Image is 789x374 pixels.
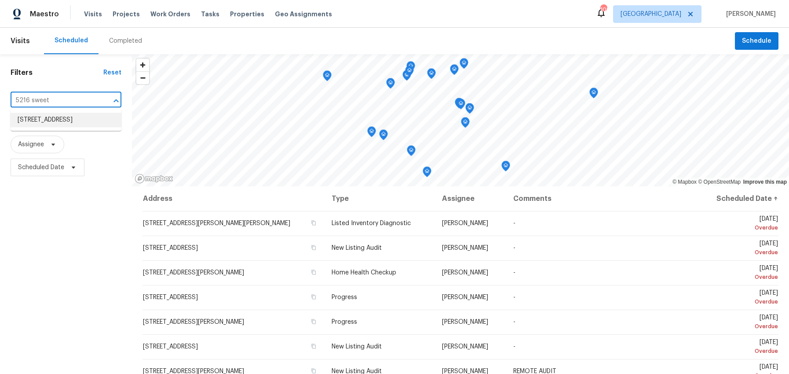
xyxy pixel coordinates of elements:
div: Map marker [323,70,332,84]
span: [STREET_ADDRESS][PERSON_NAME] [143,270,244,276]
span: - [513,270,515,276]
span: [DATE] [704,216,778,232]
span: [STREET_ADDRESS] [143,245,198,251]
span: [PERSON_NAME] [442,344,488,350]
div: Map marker [457,99,465,112]
span: Schedule [742,36,771,47]
li: [STREET_ADDRESS] [11,113,121,127]
div: Reset [103,68,121,77]
a: OpenStreetMap [698,179,741,185]
span: [PERSON_NAME] [442,220,488,226]
div: Map marker [423,167,431,180]
span: Listed Inventory Diagnostic [332,220,411,226]
div: Overdue [704,223,778,232]
span: [DATE] [704,241,778,257]
div: Overdue [704,347,778,355]
span: Tasks [201,11,219,17]
button: Copy Address [310,268,318,276]
span: [GEOGRAPHIC_DATA] [621,10,681,19]
div: Map marker [450,64,459,78]
div: Map marker [386,78,395,92]
span: [STREET_ADDRESS] [143,344,198,350]
button: Copy Address [310,342,318,350]
span: [PERSON_NAME] [442,294,488,300]
span: Zoom out [136,72,149,84]
span: Progress [332,319,357,325]
canvas: Map [132,54,789,186]
div: Overdue [704,297,778,306]
span: New Listing Audit [332,245,382,251]
div: Map marker [427,68,436,82]
div: Map marker [402,70,411,84]
span: [PERSON_NAME] [442,319,488,325]
th: Address [142,186,325,211]
span: [DATE] [704,290,778,306]
div: Map marker [455,98,464,111]
span: - [513,294,515,300]
th: Scheduled Date ↑ [697,186,778,211]
span: Work Orders [150,10,190,19]
span: [STREET_ADDRESS][PERSON_NAME][PERSON_NAME] [143,220,290,226]
div: Map marker [407,145,416,159]
button: Copy Address [310,318,318,326]
span: - [513,245,515,251]
div: Overdue [704,248,778,257]
th: Comments [506,186,697,211]
div: Map marker [405,66,414,79]
span: - [513,220,515,226]
span: [PERSON_NAME] [442,245,488,251]
div: Map marker [589,88,598,101]
span: [STREET_ADDRESS][PERSON_NAME] [143,319,244,325]
h1: Filters [11,68,103,77]
button: Copy Address [310,293,318,301]
div: Map marker [379,130,388,143]
button: Schedule [735,32,778,50]
a: Improve this map [743,179,787,185]
th: Assignee [435,186,506,211]
span: [PERSON_NAME] [442,270,488,276]
button: Close [110,95,122,107]
span: - [513,344,515,350]
div: 109 [600,5,606,14]
span: Progress [332,294,357,300]
div: Map marker [465,103,474,117]
button: Zoom in [136,59,149,71]
span: Scheduled Date [18,163,64,172]
div: Scheduled [55,36,88,45]
span: Maestro [30,10,59,19]
button: Copy Address [310,244,318,252]
a: Mapbox homepage [135,174,173,184]
div: Map marker [501,161,510,174]
span: Projects [113,10,140,19]
input: Search for an address... [11,94,97,107]
button: Copy Address [310,219,318,227]
div: Map marker [460,58,468,72]
div: Completed [109,37,142,45]
span: [STREET_ADDRESS] [143,294,198,300]
span: Home Health Checkup [332,270,396,276]
th: Type [325,186,435,211]
span: Geo Assignments [275,10,332,19]
span: Visits [84,10,102,19]
div: Overdue [704,322,778,331]
span: Visits [11,31,30,51]
a: Mapbox [672,179,697,185]
div: Map marker [406,61,415,75]
span: Assignee [18,140,44,149]
div: Map marker [367,126,376,140]
span: [DATE] [704,265,778,281]
span: [DATE] [704,339,778,355]
div: Map marker [461,117,470,131]
span: New Listing Audit [332,344,382,350]
span: Properties [230,10,264,19]
span: [DATE] [704,315,778,331]
span: [PERSON_NAME] [723,10,776,19]
button: Zoom out [136,71,149,84]
div: Overdue [704,273,778,281]
span: - [513,319,515,325]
